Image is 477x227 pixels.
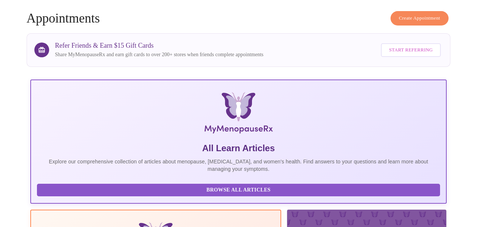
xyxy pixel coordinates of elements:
[399,14,440,23] span: Create Appointment
[37,142,440,154] h5: All Learn Articles
[55,51,263,58] p: Share MyMenopauseRx and earn gift cards to over 200+ stores when friends complete appointments
[27,11,451,26] h4: Appointments
[99,92,378,136] img: MyMenopauseRx Logo
[37,158,440,173] p: Explore our comprehensive collection of articles about menopause, [MEDICAL_DATA], and women's hea...
[381,43,441,57] button: Start Referring
[37,184,440,197] button: Browse All Articles
[55,42,263,50] h3: Refer Friends & Earn $15 Gift Cards
[44,186,433,195] span: Browse All Articles
[37,186,442,193] a: Browse All Articles
[391,11,449,26] button: Create Appointment
[389,46,433,54] span: Start Referring
[379,40,443,61] a: Start Referring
